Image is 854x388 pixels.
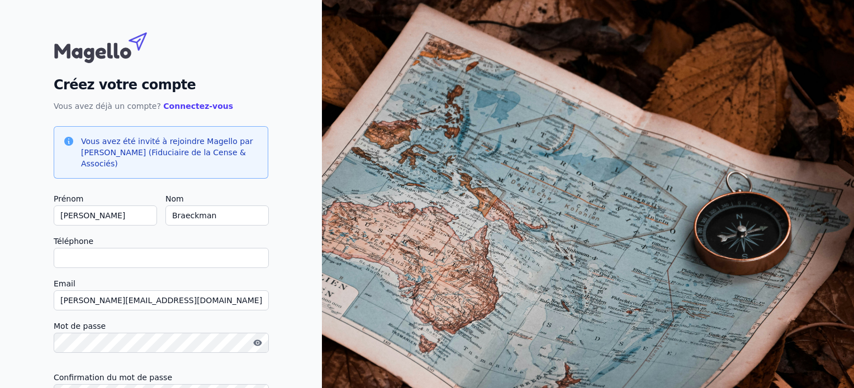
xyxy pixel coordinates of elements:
h3: Vous avez été invité à rejoindre Magello par [PERSON_NAME] (Fiduciaire de la Cense & Associés) [81,136,259,169]
a: Connectez-vous [163,102,233,111]
img: Magello [54,27,171,66]
label: Confirmation du mot de passe [54,371,268,384]
label: Nom [165,192,268,205]
label: Téléphone [54,234,268,248]
label: Prénom [54,192,156,205]
p: Vous avez déjà un compte? [54,99,268,113]
label: Email [54,277,268,290]
label: Mot de passe [54,319,268,333]
h2: Créez votre compte [54,75,268,95]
